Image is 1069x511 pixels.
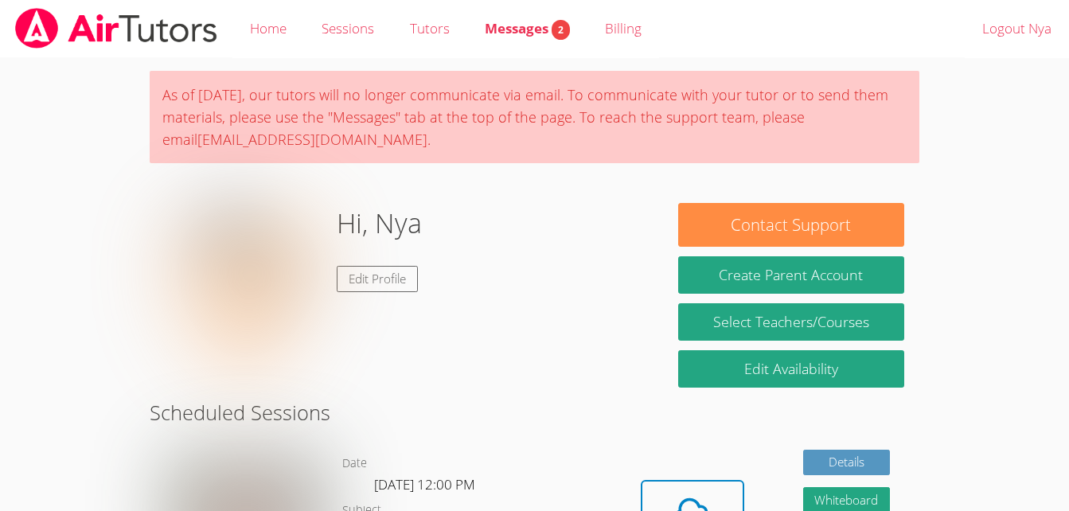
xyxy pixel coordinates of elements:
[150,71,919,163] div: As of [DATE], our tutors will no longer communicate via email. To communicate with your tutor or ...
[14,8,219,49] img: airtutors_banner-c4298cdbf04f3fff15de1276eac7730deb9818008684d7c2e4769d2f7ddbe033.png
[342,454,367,474] dt: Date
[150,397,919,427] h2: Scheduled Sessions
[337,266,418,292] a: Edit Profile
[678,203,904,247] button: Contact Support
[374,475,475,493] span: [DATE] 12:00 PM
[803,450,891,476] a: Details
[678,256,904,294] button: Create Parent Account
[678,303,904,341] a: Select Teachers/Courses
[165,203,324,362] img: default.png
[337,203,422,244] h1: Hi, Nya
[552,20,570,40] span: 2
[485,19,570,37] span: Messages
[678,350,904,388] a: Edit Availability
